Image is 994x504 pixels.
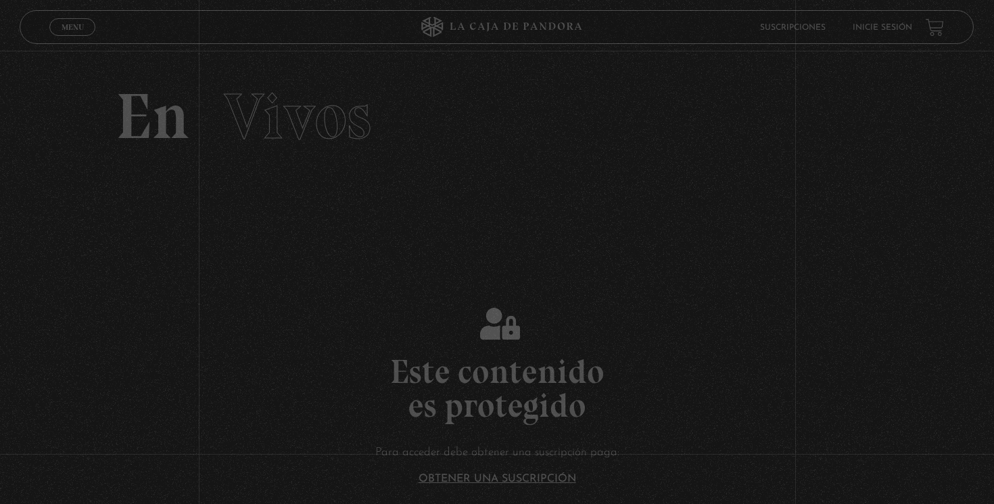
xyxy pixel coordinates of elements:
a: View your shopping cart [926,18,944,36]
span: Menu [62,23,84,31]
a: Obtener una suscripción [419,474,576,484]
a: Inicie sesión [853,24,912,32]
h2: En [116,85,879,149]
span: Vivos [224,78,371,155]
span: Cerrar [57,35,89,44]
a: Suscripciones [760,24,826,32]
